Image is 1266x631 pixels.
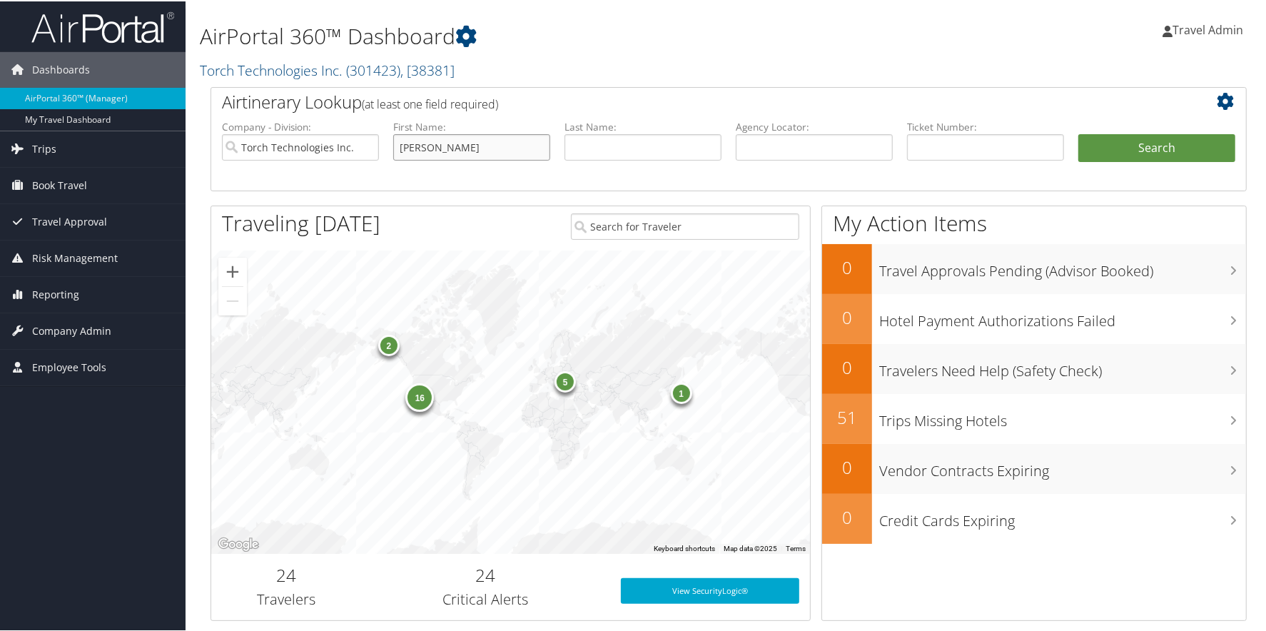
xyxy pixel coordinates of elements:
[378,333,400,355] div: 2
[1078,133,1235,161] button: Search
[907,118,1064,133] label: Ticket Number:
[822,207,1246,237] h1: My Action Items
[1163,7,1257,50] a: Travel Admin
[554,370,576,391] div: 5
[222,118,379,133] label: Company - Division:
[786,543,806,551] a: Terms (opens in new tab)
[724,543,777,551] span: Map data ©2025
[222,588,350,608] h3: Travelers
[215,534,262,552] a: Open this area in Google Maps (opens a new window)
[736,118,893,133] label: Agency Locator:
[32,348,106,384] span: Employee Tools
[372,588,599,608] h3: Critical Alerts
[822,354,872,378] h2: 0
[879,353,1246,380] h3: Travelers Need Help (Safety Check)
[218,256,247,285] button: Zoom in
[822,243,1246,293] a: 0Travel Approvals Pending (Advisor Booked)
[215,534,262,552] img: Google
[822,293,1246,343] a: 0Hotel Payment Authorizations Failed
[879,453,1246,480] h3: Vendor Contracts Expiring
[32,276,79,311] span: Reporting
[654,542,715,552] button: Keyboard shortcuts
[879,503,1246,530] h3: Credit Cards Expiring
[32,312,111,348] span: Company Admin
[822,443,1246,493] a: 0Vendor Contracts Expiring
[32,51,90,86] span: Dashboards
[1173,21,1243,36] span: Travel Admin
[671,381,692,403] div: 1
[879,253,1246,280] h3: Travel Approvals Pending (Advisor Booked)
[32,166,87,202] span: Book Travel
[222,562,350,586] h2: 24
[346,59,400,79] span: ( 301423 )
[564,118,721,133] label: Last Name:
[393,118,550,133] label: First Name:
[822,493,1246,542] a: 0Credit Cards Expiring
[822,454,872,478] h2: 0
[400,59,455,79] span: , [ 38381 ]
[822,343,1246,393] a: 0Travelers Need Help (Safety Check)
[822,393,1246,443] a: 51Trips Missing Hotels
[362,95,498,111] span: (at least one field required)
[822,504,872,528] h2: 0
[218,286,247,314] button: Zoom out
[222,89,1149,113] h2: Airtinerary Lookup
[32,130,56,166] span: Trips
[200,20,905,50] h1: AirPortal 360™ Dashboard
[32,203,107,238] span: Travel Approval
[879,403,1246,430] h3: Trips Missing Hotels
[822,404,872,428] h2: 51
[406,381,435,410] div: 16
[822,254,872,278] h2: 0
[31,9,174,43] img: airportal-logo.png
[222,207,380,237] h1: Traveling [DATE]
[372,562,599,586] h2: 24
[621,577,799,602] a: View SecurityLogic®
[571,212,799,238] input: Search for Traveler
[200,59,455,79] a: Torch Technologies Inc.
[879,303,1246,330] h3: Hotel Payment Authorizations Failed
[822,304,872,328] h2: 0
[32,239,118,275] span: Risk Management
